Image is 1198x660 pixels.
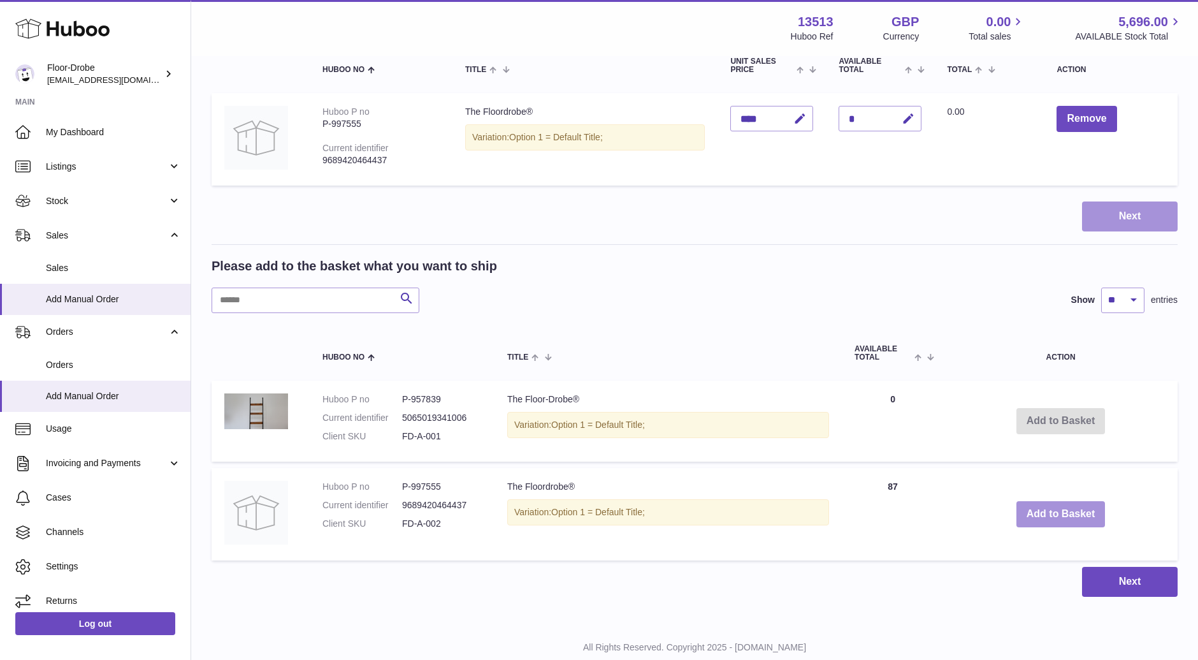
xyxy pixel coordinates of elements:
[322,66,364,74] span: Huboo no
[1082,202,1178,231] button: Next
[507,499,829,525] div: Variation:
[551,507,645,517] span: Option 1 = Default Title;
[1071,294,1095,306] label: Show
[1082,567,1178,597] button: Next
[798,13,834,31] strong: 13513
[46,230,168,242] span: Sales
[46,526,181,538] span: Channels
[46,595,181,607] span: Returns
[46,390,181,402] span: Add Manual Order
[986,13,1011,31] span: 0.00
[947,106,964,117] span: 0.00
[551,420,645,430] span: Option 1 = Default Title;
[322,143,389,153] div: Current identifier
[322,106,370,117] div: Huboo P no
[1075,31,1183,43] span: AVAILABLE Stock Total
[507,353,528,362] span: Title
[322,393,402,406] dt: Huboo P no
[47,75,187,85] span: [EMAIL_ADDRESS][DOMAIN_NAME]
[494,381,842,462] td: The Floor-Drobe®
[47,62,162,86] div: Floor-Drobe
[402,499,482,511] dd: 9689420464437
[842,381,944,462] td: 0
[1118,13,1168,31] span: 5,696.00
[465,124,705,150] div: Variation:
[322,353,364,362] span: Huboo no
[46,359,181,371] span: Orders
[322,518,402,530] dt: Client SKU
[507,412,829,438] div: Variation:
[1151,294,1178,306] span: entries
[1057,66,1165,74] div: Action
[969,13,1025,43] a: 0.00 Total sales
[322,481,402,493] dt: Huboo P no
[855,345,911,362] span: AVAILABLE Total
[46,293,181,305] span: Add Manual Order
[322,154,440,166] div: 9689420464437
[944,332,1178,374] th: Action
[46,326,168,338] span: Orders
[969,31,1025,43] span: Total sales
[46,161,168,173] span: Listings
[46,561,181,573] span: Settings
[402,481,482,493] dd: P-997555
[322,412,402,424] dt: Current identifier
[212,258,497,275] h2: Please add to the basket what you want to ship
[883,31,920,43] div: Currency
[224,106,288,170] img: The Floordrobe®
[452,93,718,186] td: The Floordrobe®
[494,468,842,561] td: The Floordrobe®
[402,518,482,530] dd: FD-A-002
[46,262,181,274] span: Sales
[1075,13,1183,43] a: 5,696.00 AVAILABLE Stock Total
[46,423,181,435] span: Usage
[947,66,972,74] span: Total
[465,66,486,74] span: Title
[224,481,288,545] img: The Floordrobe®
[15,64,34,84] img: jthurling@live.com
[322,430,402,443] dt: Client SKU
[46,492,181,504] span: Cases
[842,468,944,561] td: 87
[1057,106,1116,132] button: Remove
[322,499,402,511] dt: Current identifier
[402,393,482,406] dd: P-957839
[402,430,482,443] dd: FD-A-001
[46,457,168,469] span: Invoicing and Payments
[15,612,175,635] a: Log out
[839,57,902,74] span: AVAILABLE Total
[201,642,1188,654] p: All Rights Reserved. Copyright 2025 - [DOMAIN_NAME]
[891,13,919,31] strong: GBP
[791,31,834,43] div: Huboo Ref
[322,118,440,130] div: P-997555
[224,393,288,429] img: The Floor-Drobe®
[509,132,603,142] span: Option 1 = Default Title;
[46,195,168,207] span: Stock
[1016,501,1106,527] button: Add to Basket
[402,412,482,424] dd: 5065019341006
[46,126,181,138] span: My Dashboard
[730,57,793,74] span: Unit Sales Price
